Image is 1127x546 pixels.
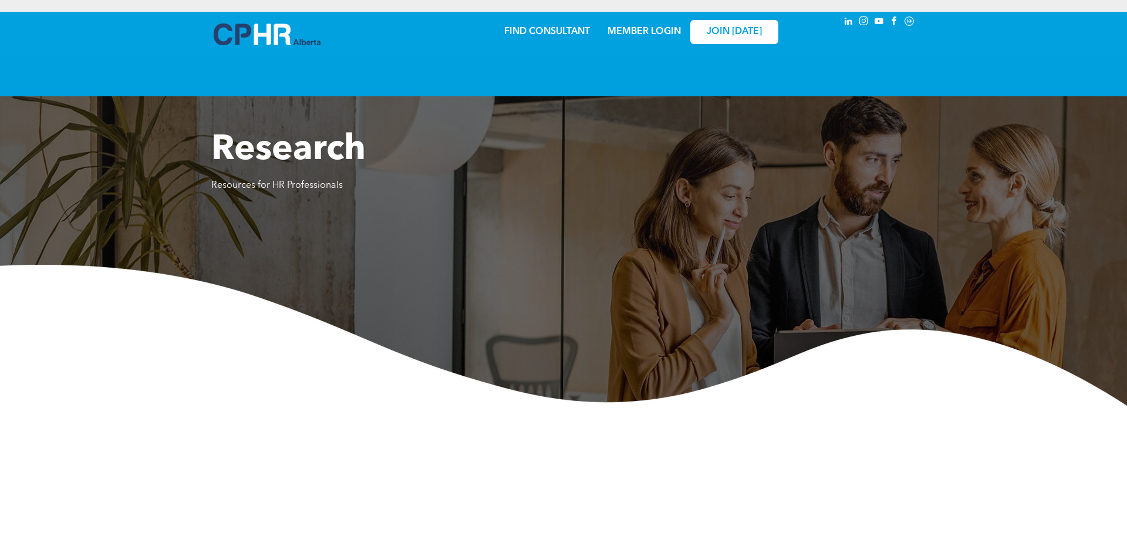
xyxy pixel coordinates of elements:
[608,27,681,36] a: MEMBER LOGIN
[903,15,916,31] a: Social network
[214,23,320,45] img: A blue and white logo for cp alberta
[504,27,590,36] a: FIND CONSULTANT
[690,20,778,44] a: JOIN [DATE]
[872,15,885,31] a: youtube
[888,15,900,31] a: facebook
[211,133,366,168] span: Research
[211,181,343,190] span: Resources for HR Professionals
[857,15,870,31] a: instagram
[707,26,762,38] span: JOIN [DATE]
[842,15,855,31] a: linkedin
